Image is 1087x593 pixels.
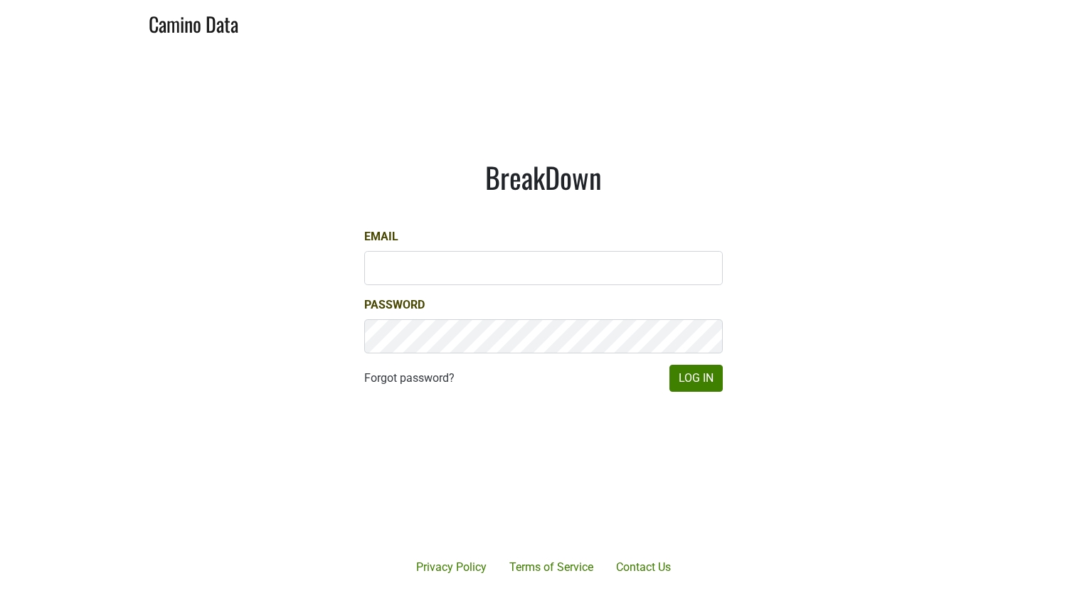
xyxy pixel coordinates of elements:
[498,553,605,582] a: Terms of Service
[605,553,682,582] a: Contact Us
[364,228,398,245] label: Email
[364,370,455,387] a: Forgot password?
[149,6,238,39] a: Camino Data
[364,160,723,194] h1: BreakDown
[364,296,425,314] label: Password
[405,553,498,582] a: Privacy Policy
[669,365,723,392] button: Log In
